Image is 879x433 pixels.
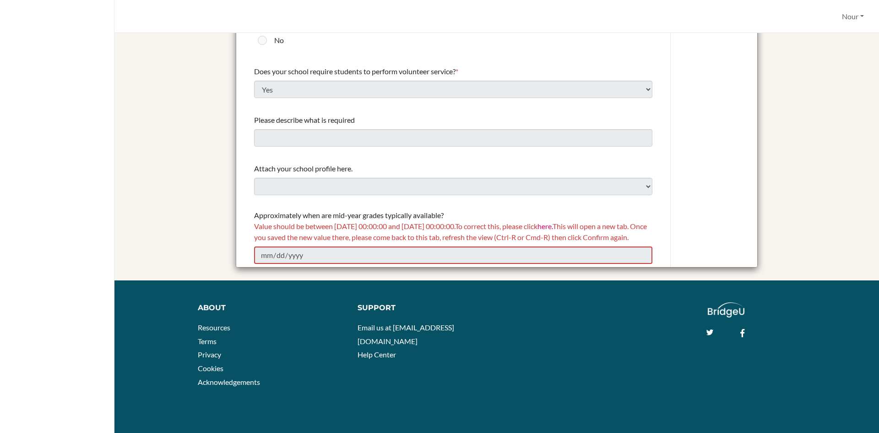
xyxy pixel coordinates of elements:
a: Privacy [198,350,221,359]
span: Does your school require students to perform volunteer service? [254,67,456,76]
a: Cookies [198,364,223,373]
span: Attach your school profile here. [254,164,353,173]
a: Acknowledgements [198,378,260,386]
label: No [274,35,284,46]
span: Approximately when are mid-year grades typically available? [254,211,444,219]
div: Support [358,302,487,313]
a: Resources [198,323,230,332]
div: About [198,302,337,313]
button: Nour [838,8,868,25]
a: Email us at [EMAIL_ADDRESS][DOMAIN_NAME] [358,323,454,345]
span: Please describe what is required [254,115,355,124]
a: Help Center [358,350,396,359]
a: here. [537,222,553,230]
span: Value should be between [DATE] 00:00:00 and [DATE] 00:00:00. To correct this, please click This w... [254,222,647,241]
a: Terms [198,337,217,345]
img: logo_white@2x-f4f0deed5e89b7ecb1c2cc34c3e3d731f90f0f143d5ea2071677605dd97b5244.png [708,302,745,318]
